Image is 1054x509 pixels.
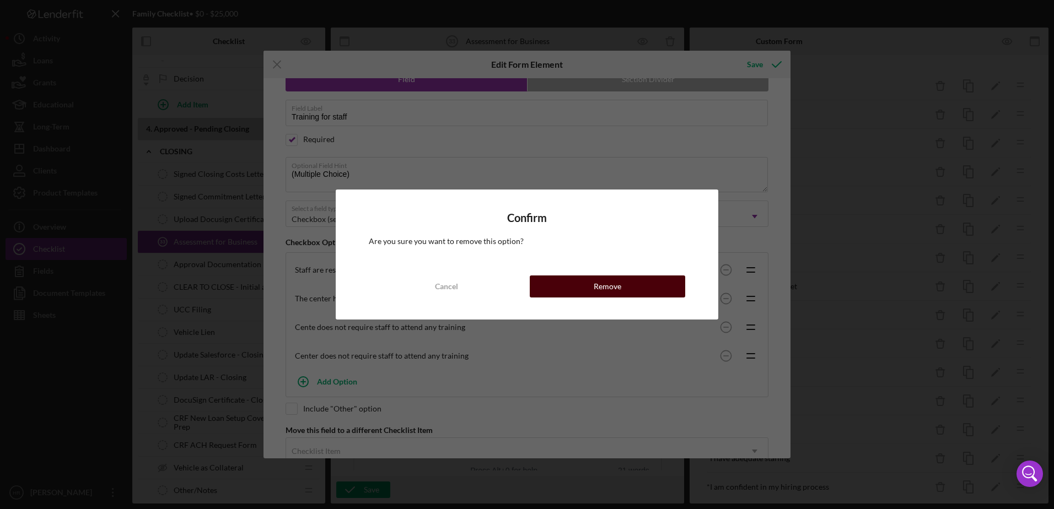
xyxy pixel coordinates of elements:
h4: Confirm [369,212,685,224]
body: Rich Text Area. Press ALT-0 for help. [9,9,298,34]
div: Open Intercom Messenger [1017,461,1043,487]
div: Remove [594,275,621,297]
button: Cancel [369,275,524,297]
div: Cancel [435,275,458,297]
button: Remove [530,275,685,297]
div: Please complete the assessment about where your business currently stands - this will help us hel... [9,9,298,34]
p: Are you sure you want to remove this option? [369,235,685,247]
